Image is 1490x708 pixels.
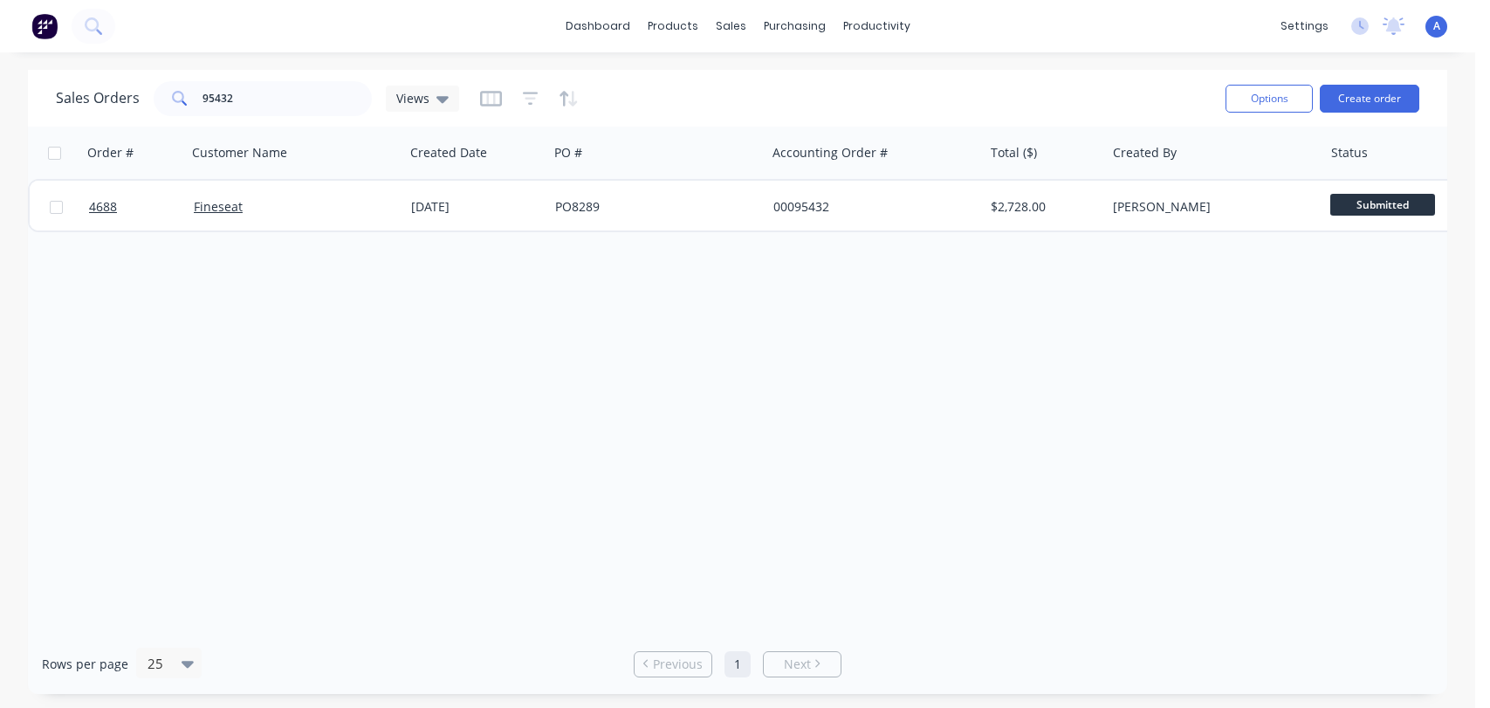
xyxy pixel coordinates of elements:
[1272,13,1337,39] div: settings
[1113,198,1307,216] div: [PERSON_NAME]
[87,144,134,162] div: Order #
[42,656,128,673] span: Rows per page
[1226,85,1313,113] button: Options
[1320,85,1419,113] button: Create order
[707,13,755,39] div: sales
[784,656,811,673] span: Next
[203,81,373,116] input: Search...
[1331,144,1368,162] div: Status
[557,13,639,39] a: dashboard
[639,13,707,39] div: products
[396,89,429,107] span: Views
[991,198,1093,216] div: $2,728.00
[773,198,967,216] div: 00095432
[31,13,58,39] img: Factory
[56,90,140,107] h1: Sales Orders
[724,651,751,677] a: Page 1 is your current page
[194,198,243,215] a: Fineseat
[627,651,848,677] ul: Pagination
[410,144,487,162] div: Created Date
[411,198,541,216] div: [DATE]
[755,13,834,39] div: purchasing
[192,144,287,162] div: Customer Name
[1433,18,1440,34] span: A
[555,198,749,216] div: PO8289
[554,144,582,162] div: PO #
[764,656,841,673] a: Next page
[772,144,888,162] div: Accounting Order #
[991,144,1037,162] div: Total ($)
[89,198,117,216] span: 4688
[635,656,711,673] a: Previous page
[1330,194,1435,216] span: Submitted
[653,656,703,673] span: Previous
[834,13,919,39] div: productivity
[1113,144,1177,162] div: Created By
[89,181,194,233] a: 4688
